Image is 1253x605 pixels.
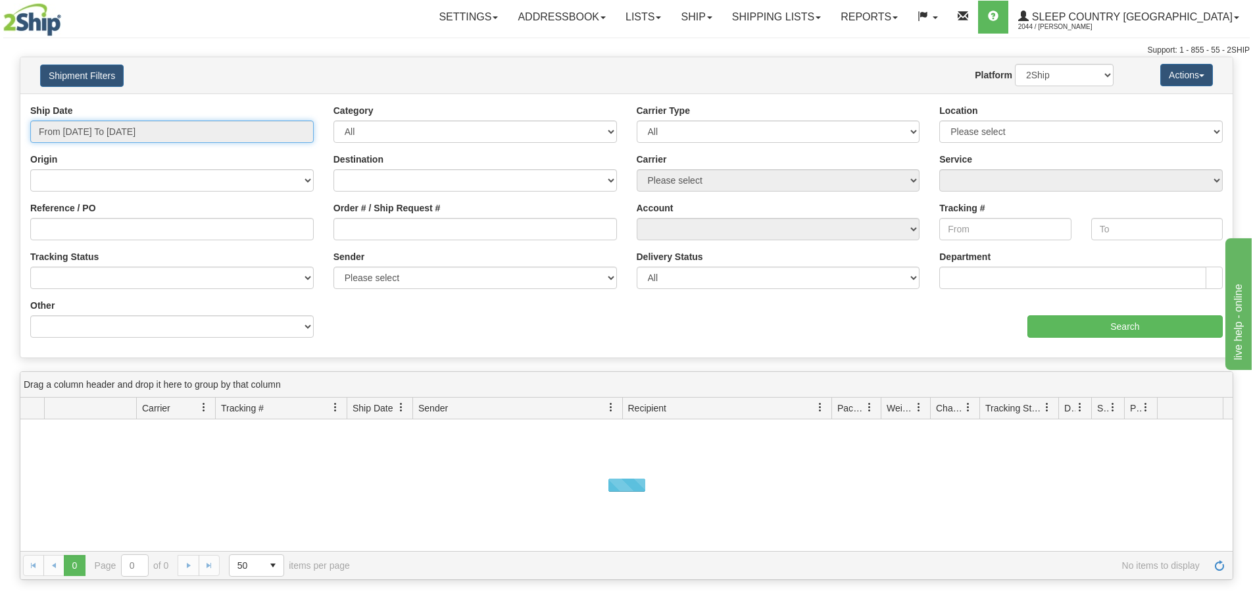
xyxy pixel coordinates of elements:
[858,396,881,419] a: Packages filter column settings
[957,396,979,419] a: Charge filter column settings
[237,559,255,572] span: 50
[429,1,508,34] a: Settings
[1008,1,1249,34] a: Sleep Country [GEOGRAPHIC_DATA] 2044 / [PERSON_NAME]
[939,218,1071,240] input: From
[3,45,1250,56] div: Support: 1 - 855 - 55 - 2SHIP
[837,402,865,415] span: Packages
[64,555,85,576] span: Page 0
[30,299,55,312] label: Other
[1135,396,1157,419] a: Pickup Status filter column settings
[1029,11,1233,22] span: Sleep Country [GEOGRAPHIC_DATA]
[30,250,99,263] label: Tracking Status
[831,1,908,34] a: Reports
[671,1,722,34] a: Ship
[637,250,703,263] label: Delivery Status
[333,153,383,166] label: Destination
[1091,218,1223,240] input: To
[30,104,73,117] label: Ship Date
[390,396,412,419] a: Ship Date filter column settings
[30,201,96,215] label: Reference / PO
[722,1,831,34] a: Shipping lists
[333,104,374,117] label: Category
[616,1,671,34] a: Lists
[10,8,122,24] div: live help - online
[368,560,1200,571] span: No items to display
[1130,402,1141,415] span: Pickup Status
[628,402,666,415] span: Recipient
[637,153,667,166] label: Carrier
[637,104,690,117] label: Carrier Type
[809,396,831,419] a: Recipient filter column settings
[975,68,1012,82] label: Platform
[1036,396,1058,419] a: Tracking Status filter column settings
[229,554,350,577] span: items per page
[1223,235,1252,369] iframe: chat widget
[3,3,61,36] img: logo2044.jpg
[1064,402,1075,415] span: Delivery Status
[40,65,124,87] button: Shipment Filters
[600,396,622,419] a: Sender filter column settings
[1018,20,1117,34] span: 2044 / [PERSON_NAME]
[985,402,1043,415] span: Tracking Status
[142,402,170,415] span: Carrier
[1209,555,1230,576] a: Refresh
[508,1,616,34] a: Addressbook
[333,201,441,215] label: Order # / Ship Request #
[324,396,347,419] a: Tracking # filter column settings
[193,396,215,419] a: Carrier filter column settings
[30,153,57,166] label: Origin
[353,402,393,415] span: Ship Date
[1160,64,1213,86] button: Actions
[908,396,930,419] a: Weight filter column settings
[939,250,991,263] label: Department
[887,402,914,415] span: Weight
[418,402,448,415] span: Sender
[1102,396,1124,419] a: Shipment Issues filter column settings
[1097,402,1108,415] span: Shipment Issues
[936,402,964,415] span: Charge
[1069,396,1091,419] a: Delivery Status filter column settings
[1027,315,1223,338] input: Search
[20,372,1233,398] div: grid grouping header
[637,201,674,215] label: Account
[221,402,264,415] span: Tracking #
[939,104,977,117] label: Location
[939,153,972,166] label: Service
[95,554,169,577] span: Page of 0
[262,555,283,576] span: select
[939,201,985,215] label: Tracking #
[229,554,284,577] span: Page sizes drop down
[333,250,364,263] label: Sender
